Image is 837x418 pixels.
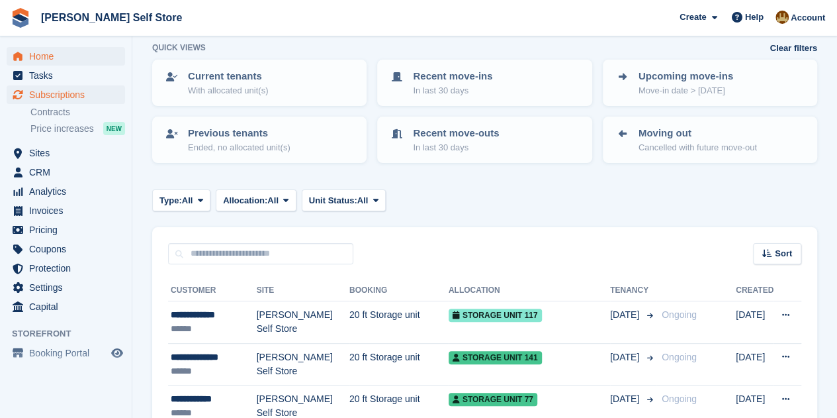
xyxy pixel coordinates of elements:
[309,194,357,207] span: Unit Status:
[662,393,697,404] span: Ongoing
[770,42,817,55] a: Clear filters
[7,221,125,239] a: menu
[29,85,109,104] span: Subscriptions
[775,247,792,260] span: Sort
[7,278,125,297] a: menu
[152,189,210,211] button: Type: All
[29,344,109,362] span: Booking Portal
[257,301,349,344] td: [PERSON_NAME] Self Store
[7,66,125,85] a: menu
[36,7,187,28] a: [PERSON_NAME] Self Store
[413,126,499,141] p: Recent move-outs
[349,343,449,386] td: 20 ft Storage unit
[662,309,697,320] span: Ongoing
[29,182,109,201] span: Analytics
[639,141,757,154] p: Cancelled with future move-out
[11,8,30,28] img: stora-icon-8386f47178a22dfd0bd8f6a31ec36ba5ce8667c1dd55bd0f319d3a0aa187defe.svg
[736,280,773,301] th: Created
[610,280,656,301] th: Tenancy
[29,259,109,278] span: Protection
[7,297,125,316] a: menu
[223,194,267,207] span: Allocation:
[152,42,206,54] h6: Quick views
[449,351,542,364] span: Storage Unit 141
[662,352,697,362] span: Ongoing
[378,118,590,162] a: Recent move-outs In last 30 days
[378,61,590,105] a: Recent move-ins In last 30 days
[29,278,109,297] span: Settings
[357,194,369,207] span: All
[30,106,125,119] a: Contracts
[29,240,109,258] span: Coupons
[7,163,125,182] a: menu
[29,201,109,220] span: Invoices
[349,301,449,344] td: 20 ft Storage unit
[159,194,182,207] span: Type:
[30,123,94,135] span: Price increases
[188,141,290,154] p: Ended, no allocated unit(s)
[29,47,109,66] span: Home
[775,11,789,24] img: Tom Kingston
[103,122,125,135] div: NEW
[7,259,125,278] a: menu
[639,84,733,97] p: Move-in date > [DATE]
[302,189,386,211] button: Unit Status: All
[736,301,773,344] td: [DATE]
[604,118,816,162] a: Moving out Cancelled with future move-out
[182,194,193,207] span: All
[154,118,365,162] a: Previous tenants Ended, no allocated unit(s)
[7,85,125,104] a: menu
[7,201,125,220] a: menu
[12,327,132,340] span: Storefront
[154,61,365,105] a: Current tenants With allocated unit(s)
[188,84,268,97] p: With allocated unit(s)
[7,182,125,201] a: menu
[29,297,109,316] span: Capital
[791,11,825,25] span: Account
[188,126,290,141] p: Previous tenants
[639,69,733,84] p: Upcoming move-ins
[610,392,642,406] span: [DATE]
[29,66,109,85] span: Tasks
[29,144,109,162] span: Sites
[610,350,642,364] span: [DATE]
[216,189,296,211] button: Allocation: All
[168,280,257,301] th: Customer
[449,309,542,322] span: Storage unit 117
[267,194,279,207] span: All
[7,240,125,258] a: menu
[413,84,492,97] p: In last 30 days
[449,280,610,301] th: Allocation
[736,343,773,386] td: [DATE]
[413,69,492,84] p: Recent move-ins
[188,69,268,84] p: Current tenants
[257,343,349,386] td: [PERSON_NAME] Self Store
[349,280,449,301] th: Booking
[745,11,764,24] span: Help
[610,308,642,322] span: [DATE]
[449,393,537,406] span: Storage unit 77
[639,126,757,141] p: Moving out
[604,61,816,105] a: Upcoming move-ins Move-in date > [DATE]
[413,141,499,154] p: In last 30 days
[7,144,125,162] a: menu
[29,221,109,239] span: Pricing
[257,280,349,301] th: Site
[7,47,125,66] a: menu
[30,121,125,136] a: Price increases NEW
[109,345,125,361] a: Preview store
[29,163,109,182] span: CRM
[7,344,125,362] a: menu
[680,11,706,24] span: Create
